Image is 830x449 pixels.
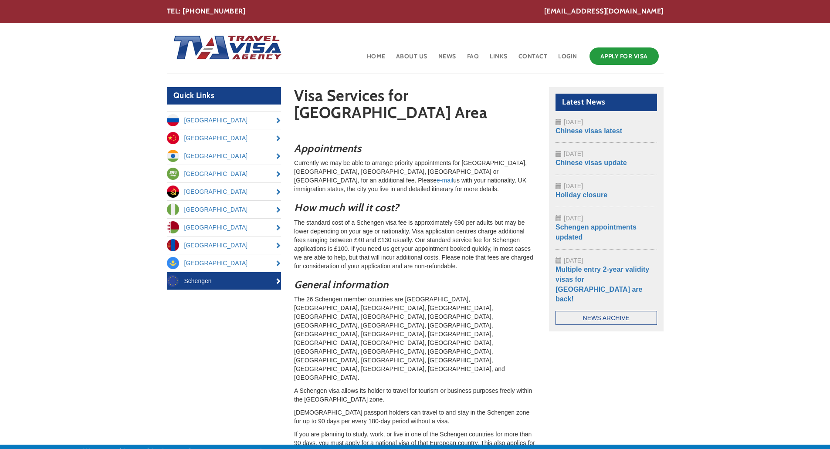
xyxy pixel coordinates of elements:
[556,223,637,241] a: Schengen appointments updated
[556,191,607,199] a: Holiday closure
[564,215,583,222] span: [DATE]
[518,45,549,74] a: Contact
[366,45,386,74] a: Home
[294,142,361,155] em: Appointments
[294,218,536,270] p: The standard cost of a Schengen visa fee is approximately €90 per adults but may be lower dependi...
[294,278,389,291] em: General information
[167,272,281,290] a: Schengen
[167,254,281,272] a: [GEOGRAPHIC_DATA]
[167,165,281,182] a: [GEOGRAPHIC_DATA]
[437,177,453,184] a: e-mail
[167,129,281,147] a: [GEOGRAPHIC_DATA]
[167,236,281,254] a: [GEOGRAPHIC_DATA]
[489,45,508,74] a: Links
[564,182,583,189] span: [DATE]
[395,45,428,74] a: About Us
[556,127,622,135] a: Chinese visas latest
[167,27,283,70] img: Home
[167,201,281,218] a: [GEOGRAPHIC_DATA]
[564,150,583,157] span: [DATE]
[294,386,536,404] p: A Schengen visa allows its holder to travel for tourism or business purposes freely within the [G...
[556,159,627,166] a: Chinese visas update
[167,111,281,129] a: [GEOGRAPHIC_DATA]
[466,45,480,74] a: FAQ
[167,7,664,17] div: TEL: [PHONE_NUMBER]
[294,295,536,382] p: The 26 Schengen member countries are [GEOGRAPHIC_DATA], [GEOGRAPHIC_DATA], [GEOGRAPHIC_DATA], [GE...
[437,45,457,74] a: News
[556,94,657,111] h2: Latest News
[294,159,536,193] p: Currently we may be able to arrange priority appointments for [GEOGRAPHIC_DATA], [GEOGRAPHIC_DATA...
[167,147,281,165] a: [GEOGRAPHIC_DATA]
[294,87,536,125] h1: Visa Services for [GEOGRAPHIC_DATA] Area
[294,201,399,214] em: How much will it cost?
[294,408,536,425] p: [DEMOGRAPHIC_DATA] passport holders can travel to and stay in the Schengen zone for up to 90 days...
[167,219,281,236] a: [GEOGRAPHIC_DATA]
[556,311,657,325] a: News Archive
[564,257,583,264] span: [DATE]
[556,266,649,303] a: Multiple entry 2-year validity visas for [GEOGRAPHIC_DATA] are back!
[557,45,578,74] a: Login
[544,7,664,17] a: [EMAIL_ADDRESS][DOMAIN_NAME]
[589,47,659,65] a: Apply for Visa
[564,118,583,125] span: [DATE]
[167,183,281,200] a: [GEOGRAPHIC_DATA]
